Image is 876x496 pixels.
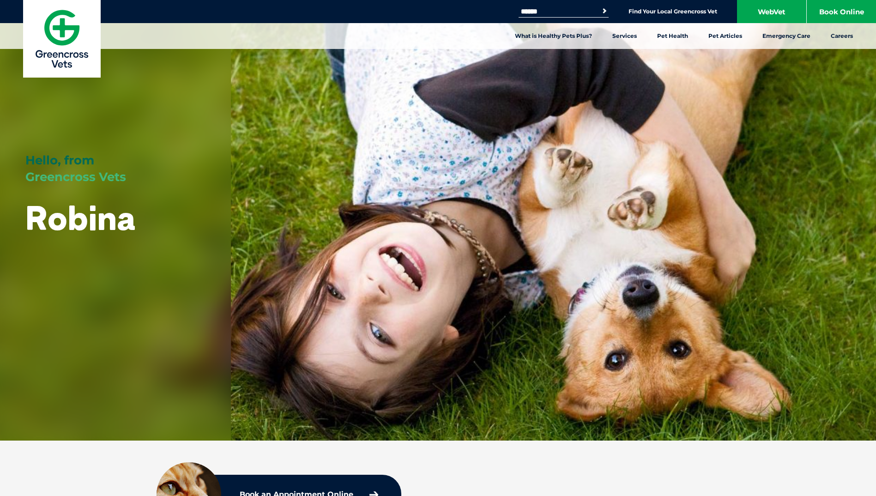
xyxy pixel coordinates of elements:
[698,23,752,49] a: Pet Articles
[25,169,126,184] span: Greencross Vets
[25,153,94,168] span: Hello, from
[25,200,135,236] h1: Robina
[602,23,647,49] a: Services
[821,23,863,49] a: Careers
[505,23,602,49] a: What is Healthy Pets Plus?
[600,6,609,16] button: Search
[647,23,698,49] a: Pet Health
[628,8,717,15] a: Find Your Local Greencross Vet
[752,23,821,49] a: Emergency Care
